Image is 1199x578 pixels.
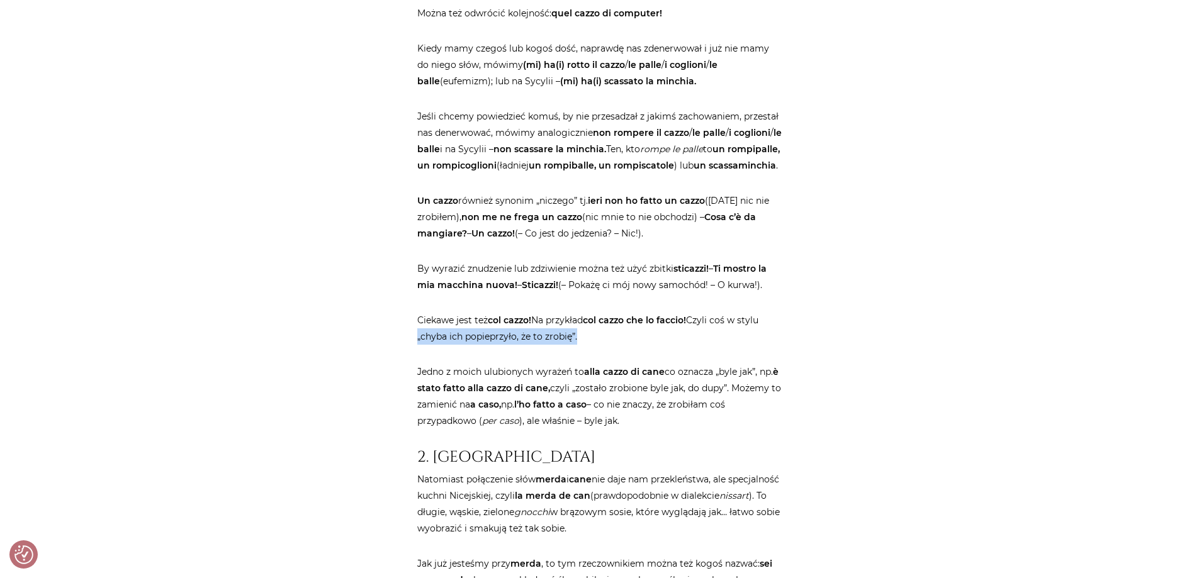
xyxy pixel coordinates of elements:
[514,506,550,518] em: gnocchi
[471,228,515,239] strong: Un cazzo!
[569,474,592,485] strong: cane
[417,211,756,239] strong: Cosa c’è da mangiare?
[461,211,582,223] strong: non me ne frega un cazzo
[417,127,782,155] strong: le balle
[593,127,689,138] strong: non rompere il cazzo
[482,415,519,426] em: per caso
[417,260,782,293] p: By wyrazić znudzenie lub zdziwienie można też użyć zbitki – – (– Pokażę ci mój nowy samochód! – O...
[488,314,531,326] strong: col cazzo!
[694,160,776,171] strong: un scassaminchia
[692,127,726,138] strong: le palle
[417,263,767,291] strong: Ti mostro la mia macchina nuova!
[514,399,587,410] strong: l’ho fatto a caso
[665,59,706,70] strong: i coglioni
[493,143,606,155] strong: non scassare la minchia.
[529,160,674,171] strong: un rompiballe, un rompiscatole
[417,5,782,21] p: Można też odwrócić kolejność:
[673,263,709,274] strong: sticazzi!
[417,40,782,89] p: Kiedy mamy czegoś lub kogoś dość, naprawdę nas zdenerwował i już nie mamy do niego słów, mówimy /...
[417,143,780,171] strong: un rompipalle, un rompicoglioni
[640,143,703,155] em: rompe le palle
[510,558,541,569] strong: merda
[417,192,782,242] p: również synonim „niczego” tj. ([DATE] nic nie zrobiłem), (nic mnie to nie obchodzi) – – (– Co jes...
[522,279,558,291] strong: Sticazzi!
[628,59,661,70] strong: le palle
[417,59,718,87] strong: le balle
[417,448,782,466] h3: 2. [GEOGRAPHIC_DATA]
[417,366,779,394] strong: è stato fatto alla cazzo di cane,
[470,399,501,410] strong: a caso,
[560,75,696,87] strong: (mi) ha(i) scassato la minchia.
[719,490,749,501] em: nissart
[417,195,458,206] strong: Un cazzo
[584,366,665,377] strong: alla cazzo di cane
[729,127,770,138] strong: i coglioni
[588,195,705,206] strong: ieri non ho fatto un cazzo
[536,474,566,485] strong: merda
[14,545,33,564] button: Preferencje co do zgód
[417,312,782,345] p: Ciekawe jest też Na przykład Czyli coś w stylu „chyba ich popieprzyło, że to zrobię”.
[583,314,686,326] strong: col cazzo che lo faccio!
[14,545,33,564] img: Revisit consent button
[417,364,782,429] p: Jedno z moich ulubionych wyrażeń to co oznacza „byle jak”, np. czyli „zostało zrobione byle jak, ...
[551,8,662,19] strong: quel cazzo di computer!
[417,471,782,536] p: Natomiast połączenie słów i nie daje nam przekleństwa, ale specjalność kuchni Nicejskiej, czyli (...
[523,59,625,70] strong: (mi) ha(i) rotto il cazzo
[515,490,590,501] strong: la merda de can
[417,108,782,174] p: Jeśli chcemy powiedzieć komuś, by nie przesadzał z jakimś zachowaniem, przestał nas denerwować, m...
